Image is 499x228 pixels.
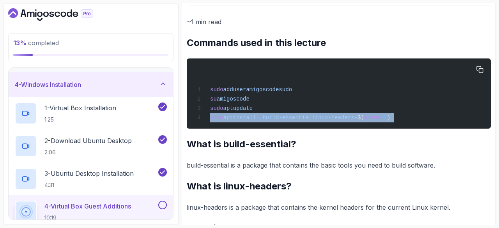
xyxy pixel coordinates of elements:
span: build-essential [262,115,311,121]
p: 4:31 [44,181,134,189]
button: 4-Virtual Box Guest Additions10:19 [15,201,167,223]
p: ~1 min read [187,16,491,27]
span: -r [380,115,387,121]
span: sudo [279,87,292,93]
span: install [233,115,256,121]
h2: Commands used in this lecture [187,37,491,49]
h2: What is linux-headers? [187,180,491,193]
span: 13 % [13,39,27,47]
span: su [210,96,217,102]
span: uname [364,115,380,121]
p: 2:06 [44,148,132,156]
p: linux-headers is a package that contains the kernel headers for the current Linux kernel. [187,202,491,213]
span: apt [223,115,233,121]
span: apt [223,105,233,111]
span: amigoscode [217,96,249,102]
span: update [233,105,253,111]
p: 3 - Ubuntu Desktop Installation [44,169,134,178]
p: 1:25 [44,116,116,124]
span: linux-headers- [311,115,357,121]
button: 4-Windows Installation [9,72,173,97]
span: sudo [210,115,223,121]
p: 1 - Virtual Box Installation [44,103,116,113]
button: 2-Download Ubuntu Desktop2:06 [15,135,167,157]
h2: What is build-essential? [187,138,491,150]
span: completed [13,39,59,47]
span: adduser [223,87,246,93]
span: sudo [210,87,223,93]
h3: 4 - Windows Installation [15,80,81,89]
span: -y [256,115,263,121]
p: 10:19 [44,214,131,222]
span: ) [387,115,390,121]
p: build-essential is a package that contains the basic tools you need to build software. [187,160,491,171]
button: 1-Virtual Box Installation1:25 [15,103,167,124]
a: Dashboard [8,8,111,21]
span: amigoscode [246,87,279,93]
p: 4 - Virtual Box Guest Additions [44,201,131,211]
span: $( [357,115,364,121]
span: sudo [210,105,223,111]
button: 3-Ubuntu Desktop Installation4:31 [15,168,167,190]
p: 2 - Download Ubuntu Desktop [44,136,132,145]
